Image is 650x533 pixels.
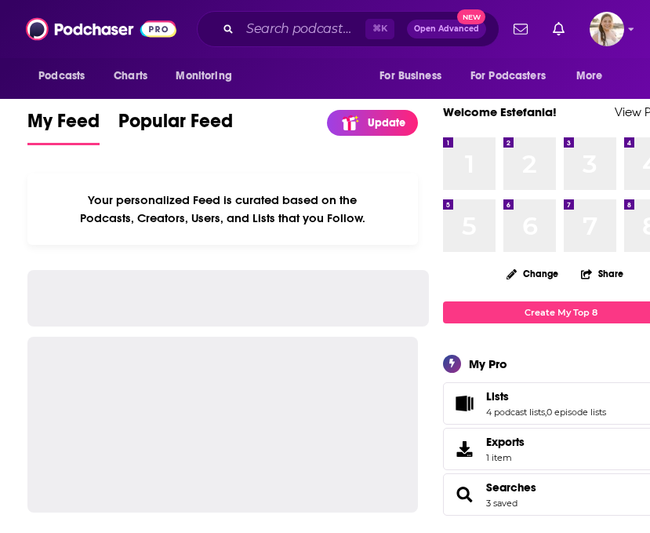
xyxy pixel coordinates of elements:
p: Update [368,116,405,130]
button: open menu [565,61,623,91]
a: Show notifications dropdown [507,16,534,42]
div: Your personalized Feed is curated based on the Podcasts, Creators, Users, and Lists that you Follow. [27,173,418,245]
span: Exports [486,435,525,449]
a: Lists [448,392,480,414]
span: Monitoring [176,65,231,87]
button: open menu [369,61,461,91]
a: 3 saved [486,498,517,509]
span: Podcasts [38,65,85,87]
div: My Pro [469,356,507,371]
span: ⌘ K [365,19,394,39]
a: Update [327,110,418,136]
button: Open AdvancedNew [407,20,486,38]
span: Exports [448,438,480,460]
button: open menu [460,61,568,91]
button: open menu [165,61,252,91]
a: My Feed [27,109,100,145]
button: Change [497,264,568,283]
span: For Business [379,65,441,87]
a: Welcome Estefania! [443,104,557,119]
span: Popular Feed [118,109,233,142]
a: Popular Feed [118,109,233,145]
span: Logged in as acquavie [590,12,624,46]
a: Searches [486,480,536,495]
span: New [457,9,485,24]
span: , [545,407,547,418]
img: Podchaser - Follow, Share and Rate Podcasts [26,14,176,44]
input: Search podcasts, credits, & more... [240,16,365,42]
span: Open Advanced [414,25,479,33]
button: Show profile menu [590,12,624,46]
a: 0 episode lists [547,407,606,418]
div: Search podcasts, credits, & more... [197,11,499,47]
span: My Feed [27,109,100,142]
img: User Profile [590,12,624,46]
a: Lists [486,389,606,403]
a: Show notifications dropdown [547,16,571,42]
span: Charts [114,65,147,87]
span: 1 item [486,452,525,463]
button: Share [580,258,624,289]
a: Charts [103,61,157,91]
a: Searches [448,484,480,506]
a: 4 podcast lists [486,407,545,418]
span: Lists [486,389,509,403]
span: More [576,65,603,87]
span: For Podcasters [470,65,546,87]
button: open menu [27,61,105,91]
